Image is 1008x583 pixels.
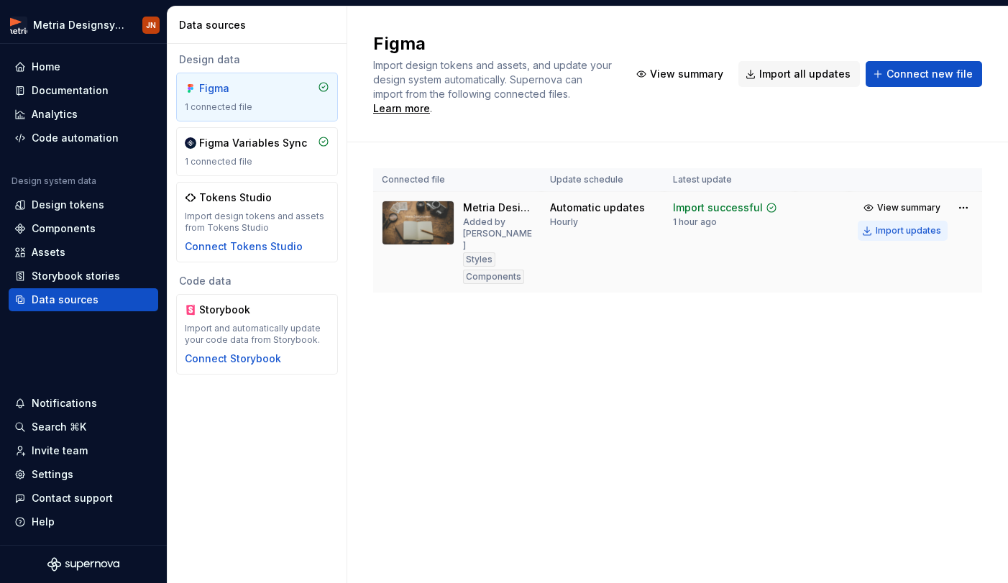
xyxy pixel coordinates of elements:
[32,83,109,98] div: Documentation
[866,61,982,87] button: Connect new file
[199,303,268,317] div: Storybook
[9,463,158,486] a: Settings
[185,101,329,113] div: 1 connected file
[12,175,96,187] div: Design system data
[463,201,533,215] div: Metria Designsystem
[650,67,723,81] span: View summary
[463,252,495,267] div: Styles
[463,270,524,284] div: Components
[877,202,940,214] span: View summary
[32,107,78,121] div: Analytics
[199,136,307,150] div: Figma Variables Sync
[176,182,338,262] a: Tokens StudioImport design tokens and assets from Tokens StudioConnect Tokens Studio
[176,52,338,67] div: Design data
[176,127,338,176] a: Figma Variables Sync1 connected file
[10,17,27,34] img: fcc7d103-c4a6-47df-856c-21dae8b51a16.png
[858,198,948,218] button: View summary
[738,61,860,87] button: Import all updates
[9,127,158,150] a: Code automation
[9,487,158,510] button: Contact support
[9,241,158,264] a: Assets
[541,168,664,192] th: Update schedule
[9,392,158,415] button: Notifications
[32,221,96,236] div: Components
[47,557,119,571] svg: Supernova Logo
[373,89,572,114] span: .
[858,221,948,241] button: Import updates
[629,61,733,87] button: View summary
[32,293,98,307] div: Data sources
[886,67,973,81] span: Connect new file
[199,81,268,96] div: Figma
[199,190,272,205] div: Tokens Studio
[9,79,158,102] a: Documentation
[185,156,329,167] div: 1 connected file
[32,515,55,529] div: Help
[9,217,158,240] a: Components
[9,439,158,462] a: Invite team
[9,265,158,288] a: Storybook stories
[463,216,533,251] div: Added by [PERSON_NAME]
[373,32,612,55] h2: Figma
[550,216,578,228] div: Hourly
[373,59,615,100] span: Import design tokens and assets, and update your design system automatically. Supernova can impor...
[373,101,430,116] a: Learn more
[664,168,795,192] th: Latest update
[9,416,158,439] button: Search ⌘K
[33,18,125,32] div: Metria Designsystem
[32,269,120,283] div: Storybook stories
[9,193,158,216] a: Design tokens
[176,294,338,375] a: StorybookImport and automatically update your code data from Storybook.Connect Storybook
[3,9,164,40] button: Metria DesignsystemJN
[146,19,156,31] div: JN
[32,444,88,458] div: Invite team
[179,18,341,32] div: Data sources
[185,211,329,234] div: Import design tokens and assets from Tokens Studio
[32,131,119,145] div: Code automation
[373,168,541,192] th: Connected file
[185,239,303,254] button: Connect Tokens Studio
[9,55,158,78] a: Home
[673,201,763,215] div: Import successful
[759,67,851,81] span: Import all updates
[9,103,158,126] a: Analytics
[550,201,645,215] div: Automatic updates
[176,73,338,121] a: Figma1 connected file
[876,225,941,237] div: Import updates
[32,491,113,505] div: Contact support
[176,274,338,288] div: Code data
[673,216,717,228] div: 1 hour ago
[32,467,73,482] div: Settings
[32,245,65,260] div: Assets
[32,420,86,434] div: Search ⌘K
[185,352,281,366] button: Connect Storybook
[32,60,60,74] div: Home
[9,510,158,533] button: Help
[32,198,104,212] div: Design tokens
[9,288,158,311] a: Data sources
[32,396,97,410] div: Notifications
[185,323,329,346] div: Import and automatically update your code data from Storybook.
